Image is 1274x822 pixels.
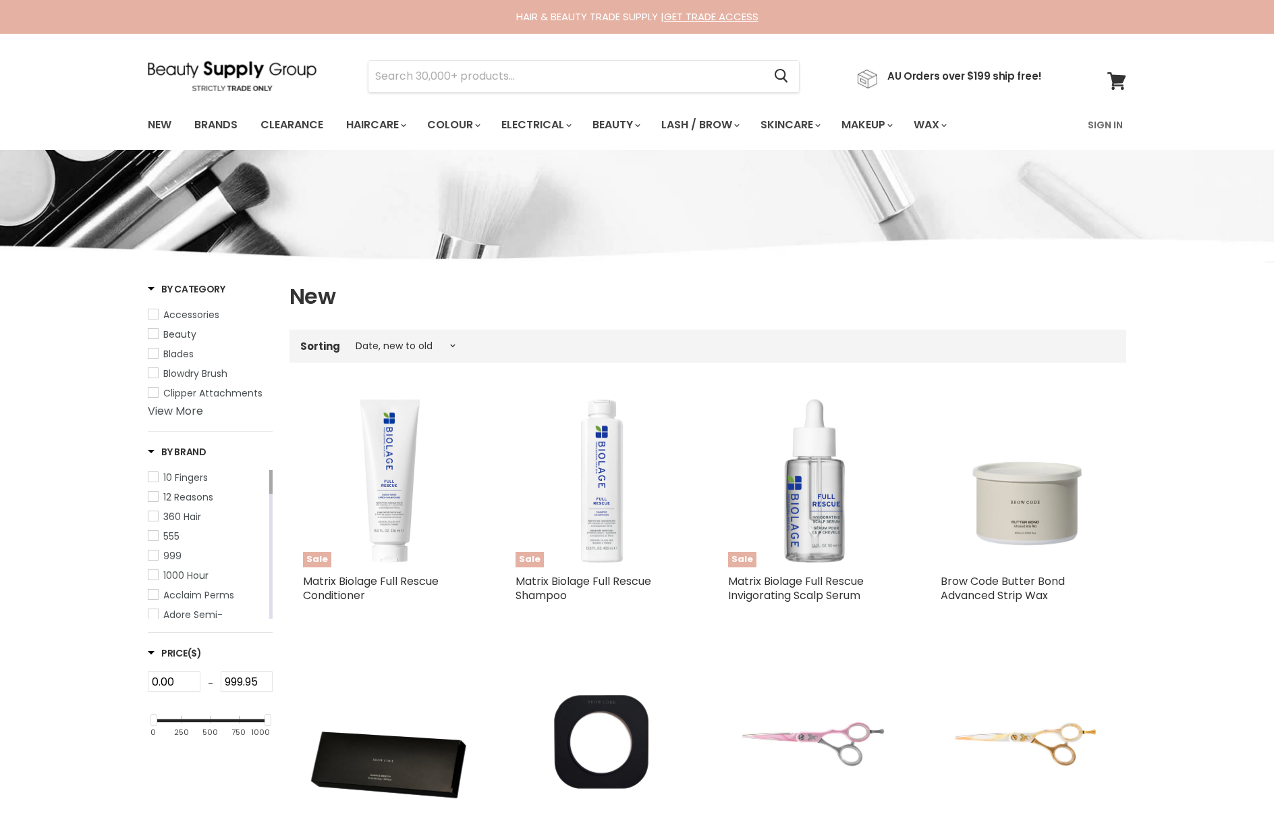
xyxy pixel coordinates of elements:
[163,490,213,504] span: 12 Reasons
[148,327,273,342] a: Beauty
[941,395,1113,567] img: Brow Code Butter Bond Advanced Strip Wax
[163,386,262,400] span: Clipper Attachments
[163,347,194,361] span: Blades
[250,111,333,139] a: Clearance
[148,671,200,692] input: Min Price
[148,588,267,602] a: Acclaim Perms
[148,307,273,322] a: Accessories
[831,111,901,139] a: Makeup
[163,328,196,341] span: Beauty
[148,548,267,563] a: 999
[303,573,439,603] a: Matrix Biolage Full Rescue Conditioner
[131,10,1143,24] div: HAIR & BEAUTY TRADE SUPPLY |
[516,395,688,567] img: Matrix Biolage Full Rescue Shampoo
[163,530,179,543] span: 555
[138,111,182,139] a: New
[1080,111,1131,139] a: Sign In
[750,111,829,139] a: Skincare
[148,490,267,505] a: 12 Reasons
[368,61,763,92] input: Search
[131,105,1143,145] nav: Main
[516,552,544,567] span: Sale
[202,729,218,738] div: 500
[188,646,202,660] span: ($)
[148,646,202,660] span: Price
[163,471,208,484] span: 10 Fingers
[303,395,475,567] a: Matrix Biolage Full Rescue Conditioner Sale
[148,366,273,381] a: Blowdry Brush
[300,340,340,352] label: Sorting
[728,395,900,567] img: Matrix Biolage Full Rescue Invigorating Scalp Serum
[491,111,580,139] a: Electrical
[148,386,273,401] a: Clipper Attachments
[163,608,265,636] span: Adore Semi-Permanent Hair Color
[221,671,273,692] input: Max Price
[148,509,267,524] a: 360 Hair
[664,9,758,24] a: GET TRADE ACCESS
[148,470,267,485] a: 10 Fingers
[163,510,201,523] span: 360 Hair
[904,111,955,139] a: Wax
[417,111,489,139] a: Colour
[148,646,202,660] h3: Price($)
[336,111,414,139] a: Haircare
[728,552,756,567] span: Sale
[303,395,475,567] img: Matrix Biolage Full Rescue Conditioner
[184,111,248,139] a: Brands
[148,282,225,296] h3: By Category
[516,573,651,603] a: Matrix Biolage Full Rescue Shampoo
[174,729,189,738] div: 250
[163,367,227,380] span: Blowdry Brush
[368,60,800,93] form: Product
[138,105,1019,145] ul: Main menu
[150,729,156,738] div: 0
[516,395,688,567] a: Matrix Biolage Full Rescue Shampoo Sale
[148,607,267,637] a: Adore Semi-Permanent Hair Color
[163,569,209,582] span: 1000 Hour
[163,308,219,322] span: Accessories
[728,395,900,567] a: Matrix Biolage Full Rescue Invigorating Scalp Serum Matrix Biolage Full Rescue Invigorating Scalp...
[148,403,203,419] a: View More
[289,282,1126,311] h1: New
[1207,759,1261,808] iframe: Gorgias live chat messenger
[163,549,182,563] span: 999
[200,671,221,696] div: -
[148,445,206,459] h3: By Brand
[231,729,246,738] div: 750
[582,111,648,139] a: Beauty
[941,395,1113,567] a: Brow Code Butter Bond Advanced Strip Wax Brow Code Butter Bond Advanced Strip Wax
[763,61,799,92] button: Search
[148,529,267,544] a: 555
[163,588,234,602] span: Acclaim Perms
[148,346,273,361] a: Blades
[251,729,270,738] div: 1000
[303,552,331,567] span: Sale
[651,111,748,139] a: Lash / Brow
[728,573,864,603] a: Matrix Biolage Full Rescue Invigorating Scalp Serum
[148,568,267,583] a: 1000 Hour
[941,573,1065,603] a: Brow Code Butter Bond Advanced Strip Wax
